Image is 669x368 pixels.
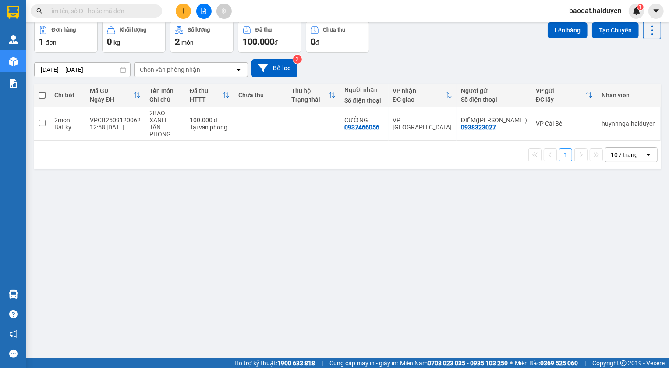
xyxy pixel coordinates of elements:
button: 1 [559,148,572,161]
span: | [322,358,323,368]
img: solution-icon [9,79,18,88]
div: 10 / trang [611,150,638,159]
div: Tên món [149,87,181,94]
span: Hỗ trợ kỹ thuật: [234,358,315,368]
sup: 2 [293,55,302,64]
img: warehouse-icon [9,290,18,299]
span: Miền Nam [400,358,508,368]
div: 0937466056 [344,124,379,131]
div: ĐC giao [393,96,445,103]
span: món [181,39,194,46]
span: 1 [639,4,642,10]
span: 1 [39,36,44,47]
div: Thu hộ [291,87,329,94]
button: Đã thu100.000đ [238,21,301,53]
span: search [36,8,42,14]
span: 0 [107,36,112,47]
div: Trạng thái [291,96,329,103]
th: Toggle SortBy [85,84,145,107]
div: TÂN PHONG [149,124,181,138]
span: 100.000 [243,36,274,47]
span: 2 [175,36,180,47]
div: VP nhận [393,87,445,94]
th: Toggle SortBy [531,84,597,107]
span: file-add [201,8,207,14]
div: Đã thu [255,27,272,33]
button: Chưa thu0đ [306,21,369,53]
div: Nhân viên [602,92,656,99]
span: đ [315,39,319,46]
div: VP Cái Bè [536,120,593,127]
div: VPCB2509120062 [90,117,141,124]
span: aim [221,8,227,14]
div: Ngày ĐH [90,96,134,103]
div: Ghi chú [149,96,181,103]
div: 100.000 đ [190,117,230,124]
span: Miền Bắc [515,358,578,368]
div: Số lượng [188,27,210,33]
button: file-add [196,4,212,19]
button: Lên hàng [548,22,588,38]
button: Bộ lọc [251,59,297,77]
button: Đơn hàng1đơn [34,21,98,53]
div: Chọn văn phòng nhận [140,65,200,74]
span: question-circle [9,310,18,318]
span: Cung cấp máy in - giấy in: [329,358,398,368]
div: 12:58 [DATE] [90,124,141,131]
span: kg [113,39,120,46]
th: Toggle SortBy [287,84,340,107]
button: Số lượng2món [170,21,234,53]
div: Đã thu [190,87,223,94]
span: message [9,350,18,358]
span: ⚪️ [510,361,513,365]
span: 0 [311,36,315,47]
sup: 1 [637,4,644,10]
div: Số điện thoại [461,96,527,103]
span: copyright [620,360,627,366]
div: Chưa thu [323,27,346,33]
div: 2BAO XANH [149,110,181,124]
span: notification [9,330,18,338]
img: warehouse-icon [9,57,18,66]
button: caret-down [648,4,664,19]
strong: 0708 023 035 - 0935 103 250 [428,360,508,367]
div: Mã GD [90,87,134,94]
button: Tạo Chuyến [592,22,639,38]
div: CƯỜNG [344,117,384,124]
img: warehouse-icon [9,35,18,44]
div: 0938323027 [461,124,496,131]
div: ĐIỂM(TÂN PHONG) [461,117,527,124]
div: ĐC lấy [536,96,586,103]
div: Bất kỳ [54,124,81,131]
strong: 0369 525 060 [540,360,578,367]
div: Người gửi [461,87,527,94]
th: Toggle SortBy [389,84,457,107]
button: plus [176,4,191,19]
strong: 1900 633 818 [277,360,315,367]
span: | [584,358,586,368]
div: Khối lượng [120,27,146,33]
div: Chưa thu [238,92,283,99]
span: đơn [46,39,57,46]
div: huynhnga.haiduyen [602,120,656,127]
div: Tại văn phòng [190,124,230,131]
span: caret-down [652,7,660,15]
span: đ [274,39,278,46]
input: Select a date range. [35,63,130,77]
button: Khối lượng0kg [102,21,166,53]
span: baodat.haiduyen [562,5,629,16]
span: plus [181,8,187,14]
div: 2 món [54,117,81,124]
div: VP gửi [536,87,586,94]
input: Tìm tên, số ĐT hoặc mã đơn [48,6,152,16]
div: Số điện thoại [344,97,384,104]
div: Đơn hàng [52,27,76,33]
img: icon-new-feature [633,7,641,15]
svg: open [235,66,242,73]
div: Người nhận [344,86,384,93]
div: Chi tiết [54,92,81,99]
button: aim [216,4,232,19]
img: logo-vxr [7,6,19,19]
div: HTTT [190,96,223,103]
th: Toggle SortBy [185,84,234,107]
